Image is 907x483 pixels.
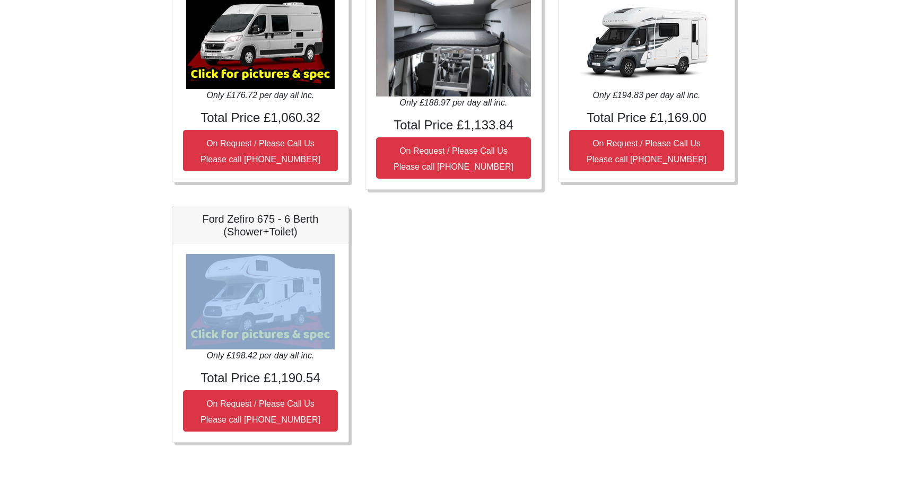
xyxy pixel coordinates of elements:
[186,254,335,349] img: Ford Zefiro 675 - 6 Berth (Shower+Toilet)
[400,98,508,107] i: Only £188.97 per day all inc.
[394,146,513,171] small: On Request / Please Call Us Please call [PHONE_NUMBER]
[376,118,531,133] h4: Total Price £1,133.84
[183,110,338,126] h4: Total Price £1,060.32
[569,110,724,126] h4: Total Price £1,169.00
[200,399,320,424] small: On Request / Please Call Us Please call [PHONE_NUMBER]
[183,390,338,432] button: On Request / Please Call UsPlease call [PHONE_NUMBER]
[200,139,320,164] small: On Request / Please Call Us Please call [PHONE_NUMBER]
[593,91,701,100] i: Only £194.83 per day all inc.
[183,130,338,171] button: On Request / Please Call UsPlease call [PHONE_NUMBER]
[587,139,707,164] small: On Request / Please Call Us Please call [PHONE_NUMBER]
[569,130,724,171] button: On Request / Please Call UsPlease call [PHONE_NUMBER]
[207,91,315,100] i: Only £176.72 per day all inc.
[183,371,338,386] h4: Total Price £1,190.54
[376,137,531,179] button: On Request / Please Call UsPlease call [PHONE_NUMBER]
[183,213,338,238] h5: Ford Zefiro 675 - 6 Berth (Shower+Toilet)
[207,351,315,360] i: Only £198.42 per day all inc.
